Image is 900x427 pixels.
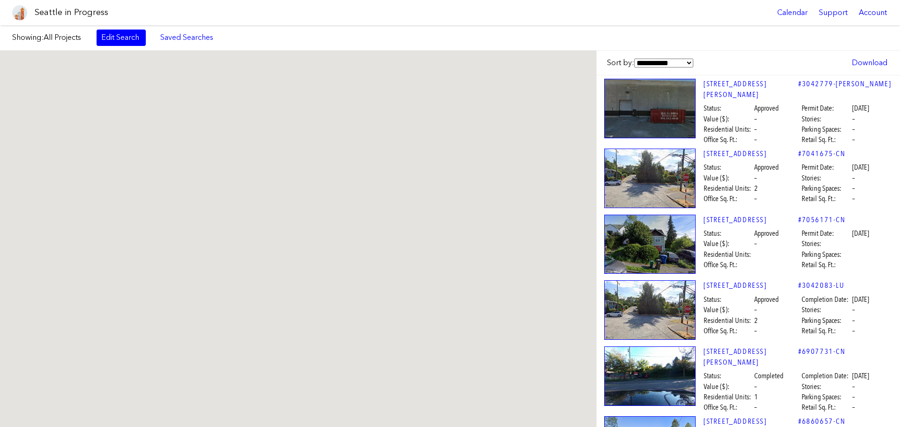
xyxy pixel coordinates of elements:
[852,103,869,113] span: [DATE]
[852,183,855,194] span: –
[704,194,753,204] span: Office Sq. Ft.:
[852,382,855,392] span: –
[802,194,851,204] span: Retail Sq. Ft.:
[704,402,753,412] span: Office Sq. Ft.:
[704,294,753,305] span: Status:
[754,315,758,326] span: 2
[634,59,693,67] select: Sort by:
[802,249,851,260] span: Parking Spaces:
[704,371,753,381] span: Status:
[754,402,757,412] span: –
[155,30,218,45] a: Saved Searches
[802,326,851,336] span: Retail Sq. Ft.:
[754,392,758,402] span: 1
[802,371,851,381] span: Completion Date:
[802,103,851,113] span: Permit Date:
[704,392,753,402] span: Residential Units:
[704,382,753,392] span: Value ($):
[754,239,757,249] span: –
[704,215,798,225] a: [STREET_ADDRESS]
[704,315,753,326] span: Residential Units:
[704,239,753,249] span: Value ($):
[604,346,696,406] img: 4108_LEARY_WAY_NW_SEATTLE.jpg
[754,135,757,145] span: –
[754,294,779,305] span: Approved
[704,162,753,172] span: Status:
[802,135,851,145] span: Retail Sq. Ft.:
[802,114,851,124] span: Stories:
[704,149,798,159] a: [STREET_ADDRESS]
[704,305,753,315] span: Value ($):
[802,162,851,172] span: Permit Date:
[852,135,855,145] span: –
[852,402,855,412] span: –
[754,326,757,336] span: –
[852,124,855,135] span: –
[754,124,757,135] span: –
[802,392,851,402] span: Parking Spaces:
[802,260,851,270] span: Retail Sq. Ft.:
[604,79,696,138] img: 1100_W_EWING_ST_SEATTLE.jpg
[704,135,753,145] span: Office Sq. Ft.:
[798,416,846,427] a: #6860657-CN
[704,228,753,239] span: Status:
[802,402,851,412] span: Retail Sq. Ft.:
[754,371,783,381] span: Completed
[798,79,891,89] a: #3042779-[PERSON_NAME]
[704,280,798,291] a: [STREET_ADDRESS]
[704,346,798,367] a: [STREET_ADDRESS][PERSON_NAME]
[704,326,753,336] span: Office Sq. Ft.:
[704,183,753,194] span: Residential Units:
[604,215,696,274] img: 261_NW_42ND_ST_SEATTLE.jpg
[604,149,696,208] img: 4146_3RD_AVE_NW_SEATTLE.jpg
[852,173,855,183] span: –
[802,228,851,239] span: Permit Date:
[754,194,757,204] span: –
[754,228,779,239] span: Approved
[802,315,851,326] span: Parking Spaces:
[852,162,869,172] span: [DATE]
[12,32,87,43] label: Showing:
[802,239,851,249] span: Stories:
[44,33,81,42] span: All Projects
[802,294,851,305] span: Completion Date:
[802,124,851,135] span: Parking Spaces:
[798,149,846,159] a: #7041675-CN
[852,371,869,381] span: [DATE]
[754,183,758,194] span: 2
[852,194,855,204] span: –
[802,305,851,315] span: Stories:
[802,173,851,183] span: Stories:
[852,294,869,305] span: [DATE]
[754,382,757,392] span: –
[852,326,855,336] span: –
[704,173,753,183] span: Value ($):
[802,382,851,392] span: Stories:
[754,305,757,315] span: –
[604,280,696,340] img: 4142_3RD_AVE_NW_SEATTLE.jpg
[852,228,869,239] span: [DATE]
[704,124,753,135] span: Residential Units:
[97,30,146,45] a: Edit Search
[704,249,753,260] span: Residential Units:
[754,162,779,172] span: Approved
[704,114,753,124] span: Value ($):
[754,173,757,183] span: –
[798,280,845,291] a: #3042083-LU
[12,5,27,20] img: favicon-96x96.png
[607,58,693,68] label: Sort by:
[704,260,753,270] span: Office Sq. Ft.:
[754,114,757,124] span: –
[852,392,855,402] span: –
[847,55,892,71] a: Download
[852,305,855,315] span: –
[852,114,855,124] span: –
[704,103,753,113] span: Status:
[802,183,851,194] span: Parking Spaces:
[754,103,779,113] span: Approved
[852,315,855,326] span: –
[704,79,798,100] a: [STREET_ADDRESS][PERSON_NAME]
[35,7,108,18] h1: Seattle in Progress
[798,215,846,225] a: #7056171-CN
[798,346,846,357] a: #6907731-CN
